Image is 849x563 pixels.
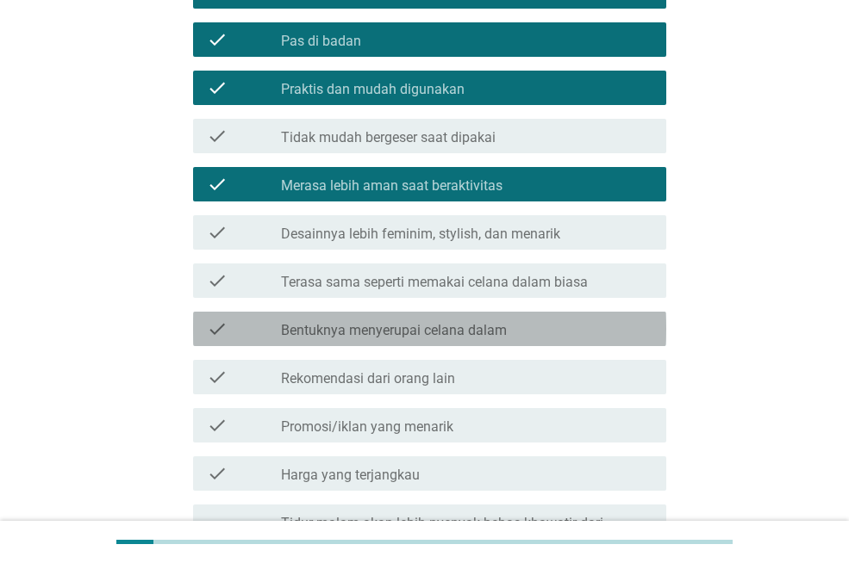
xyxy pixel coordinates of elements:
[281,322,507,339] label: Bentuknya menyerupai celana dalam
[281,33,361,50] label: Pas di badan
[207,463,228,484] i: check
[207,29,228,50] i: check
[281,370,455,387] label: Rekomendasi dari orang lain
[207,174,228,195] i: check
[207,126,228,146] i: check
[207,270,228,291] i: check
[207,77,228,98] i: check
[207,367,228,387] i: check
[281,177,503,195] label: Merasa lebih aman saat beraktivitas
[281,129,496,146] label: Tidak mudah bergeser saat dipakai
[281,81,465,98] label: Praktis dan mudah digunakan
[207,319,228,339] i: check
[281,467,420,484] label: Harga yang terjangkau
[207,415,228,436] i: check
[281,226,560,243] label: Desainnya lebih feminim, stylish, dan menarik
[281,515,652,549] label: Tidur malam akan lebih nyenyak bebas khawatir dari keluarnya urine tanpa disengaja
[207,511,228,549] i: check
[281,274,588,291] label: Terasa sama seperti memakai celana dalam biasa
[281,418,453,436] label: Promosi/iklan yang menarik
[207,222,228,243] i: check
